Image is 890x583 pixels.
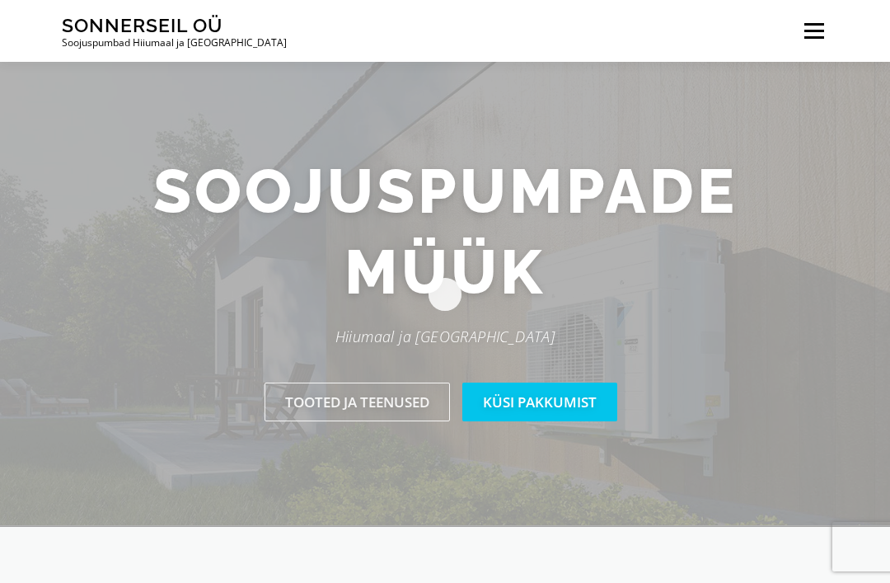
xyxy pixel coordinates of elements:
[49,151,841,312] h2: Soojuspumpade
[344,232,546,313] span: müük
[62,14,222,36] a: Sonnerseil OÜ
[462,383,617,421] a: Küsi pakkumist
[49,324,841,350] p: Hiiumaal ja [GEOGRAPHIC_DATA]
[265,383,450,421] a: Tooted ja teenused
[62,37,287,49] p: Soojuspumbad Hiiumaal ja [GEOGRAPHIC_DATA]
